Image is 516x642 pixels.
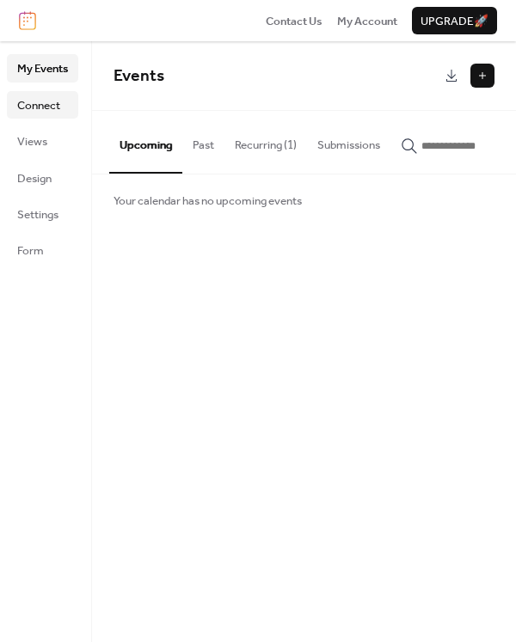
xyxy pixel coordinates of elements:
a: Settings [7,200,78,228]
button: Upcoming [109,111,182,173]
span: Views [17,133,47,150]
span: Your calendar has no upcoming events [114,193,302,210]
span: Upgrade 🚀 [421,13,488,30]
span: Design [17,170,52,187]
a: Views [7,127,78,155]
button: Submissions [307,111,390,171]
span: My Account [337,13,397,30]
img: logo [19,11,36,30]
a: My Account [337,12,397,29]
span: Contact Us [266,13,322,30]
a: Contact Us [266,12,322,29]
button: Recurring (1) [224,111,307,171]
a: My Events [7,54,78,82]
a: Connect [7,91,78,119]
span: Events [114,60,164,92]
span: My Events [17,60,68,77]
span: Settings [17,206,58,223]
a: Design [7,164,78,192]
button: Past [182,111,224,171]
a: Form [7,236,78,264]
span: Connect [17,97,60,114]
button: Upgrade🚀 [412,7,497,34]
span: Form [17,242,44,260]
